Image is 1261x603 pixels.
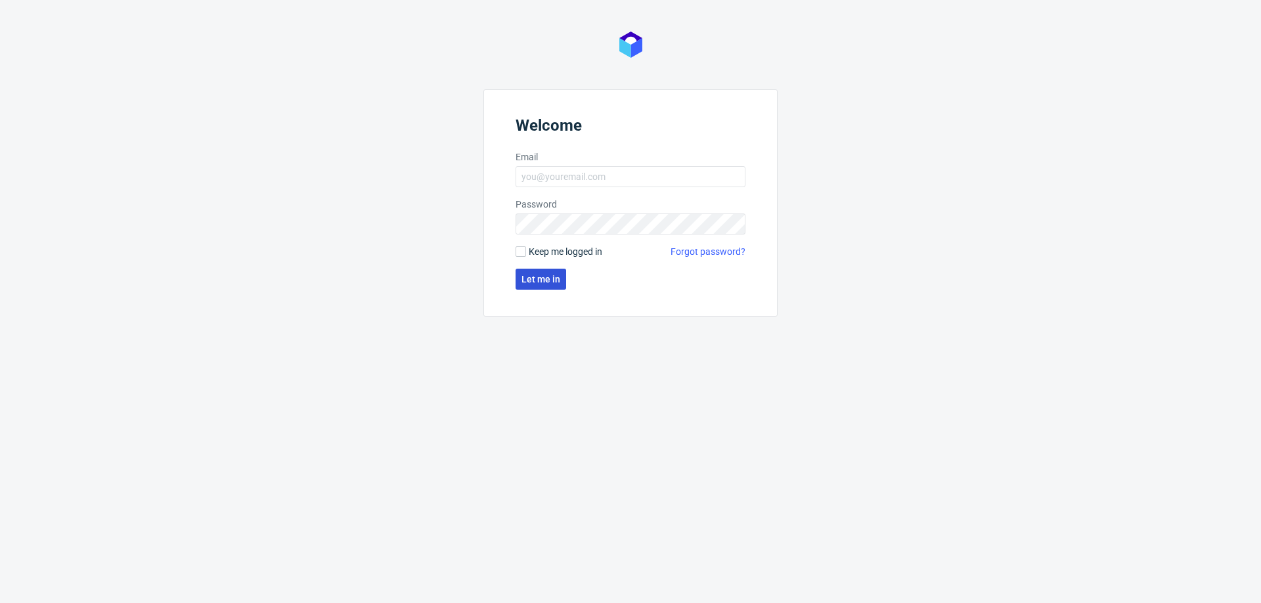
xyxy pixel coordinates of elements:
span: Let me in [521,275,560,284]
span: Keep me logged in [529,245,602,258]
button: Let me in [516,269,566,290]
a: Forgot password? [671,245,745,258]
label: Password [516,198,745,211]
header: Welcome [516,116,745,140]
input: you@youremail.com [516,166,745,187]
label: Email [516,150,745,164]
